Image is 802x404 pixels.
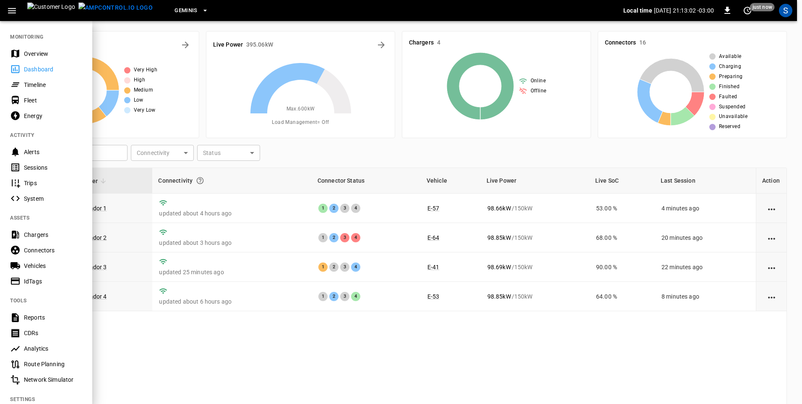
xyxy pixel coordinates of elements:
[24,277,82,286] div: IdTags
[24,246,82,254] div: Connectors
[750,3,775,11] span: just now
[24,50,82,58] div: Overview
[24,194,82,203] div: System
[24,375,82,384] div: Network Simulator
[78,3,153,13] img: ampcontrol.io logo
[24,148,82,156] div: Alerts
[24,179,82,187] div: Trips
[27,3,75,18] img: Customer Logo
[24,163,82,172] div: Sessions
[654,6,714,15] p: [DATE] 21:13:02 -03:00
[24,81,82,89] div: Timeline
[24,65,82,73] div: Dashboard
[24,262,82,270] div: Vehicles
[24,96,82,105] div: Fleet
[174,6,198,16] span: Geminis
[24,329,82,337] div: CDRs
[24,313,82,322] div: Reports
[24,360,82,368] div: Route Planning
[24,231,82,239] div: Chargers
[623,6,652,15] p: Local time
[24,112,82,120] div: Energy
[24,344,82,353] div: Analytics
[741,4,754,17] button: set refresh interval
[779,4,792,17] div: profile-icon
